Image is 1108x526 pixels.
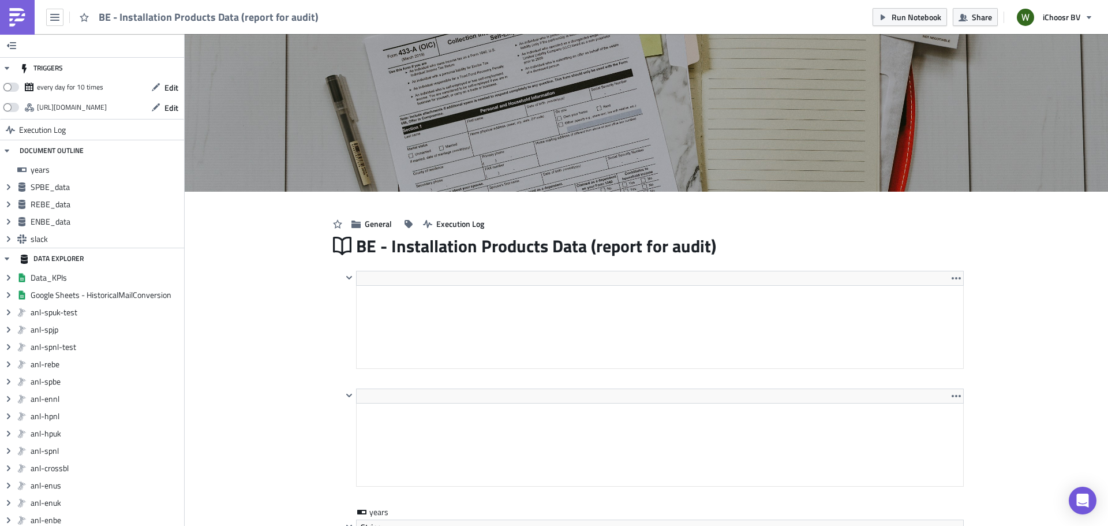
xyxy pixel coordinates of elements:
[31,273,181,283] span: Data_KPIs
[31,324,181,335] span: anl-spjp
[145,99,184,117] button: Edit
[37,79,103,96] div: every day for 10 times
[357,286,963,368] iframe: Rich Text Area
[1010,5,1099,30] button: iChoosr BV
[342,271,356,285] button: Hide content
[1069,487,1096,514] div: Open Intercom Messenger
[19,120,66,140] span: Execution Log
[31,182,181,192] span: SPBE_data
[31,199,181,210] span: REBE_data
[1016,8,1035,27] img: Avatar
[1043,11,1080,23] span: iChoosr BV
[31,394,181,404] span: anl-ennl
[31,515,181,525] span: anl-enbe
[20,58,63,79] div: TRIGGERS
[953,8,998,26] button: Share
[31,217,181,227] span: ENBE_data
[31,165,181,175] span: years
[369,506,415,518] span: years
[20,248,84,269] div: DATA EXPLORER
[20,140,84,161] div: DOCUMENT OUTLINE
[164,81,178,94] span: Edit
[31,290,181,300] span: Google Sheets - HistoricalMailConversion
[37,99,107,116] div: https://pushmetrics.io/api/v1/report/RelZAdPLQW/webhook?token=0a64cc55c9104c40bd896b45e5f7eea0
[972,11,992,23] span: Share
[417,215,490,233] button: Execution Log
[31,446,181,456] span: anl-spnl
[31,463,181,473] span: anl-crossbl
[31,234,181,244] span: slack
[31,480,181,491] span: anl-enus
[164,102,178,114] span: Edit
[145,79,184,96] button: Edit
[31,342,181,352] span: anl-spnl-test
[892,11,941,23] span: Run Notebook
[436,218,484,230] span: Execution Log
[31,498,181,508] span: anl-enuk
[31,359,181,370] span: anl-rebe
[873,8,947,26] button: Run Notebook
[342,389,356,402] button: Hide content
[31,428,181,439] span: anl-hpuk
[185,34,1108,192] img: Cover Image
[31,307,181,318] span: anl-spuk-test
[346,215,398,233] button: General
[31,411,181,421] span: anl-hpnl
[8,8,27,27] img: PushMetrics
[357,404,963,486] iframe: Rich Text Area
[365,218,392,230] span: General
[31,376,181,387] span: anl-spbe
[99,10,320,24] span: BE - Installation Products Data (report for audit)
[356,235,717,257] span: BE - Installation Products Data (report for audit)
